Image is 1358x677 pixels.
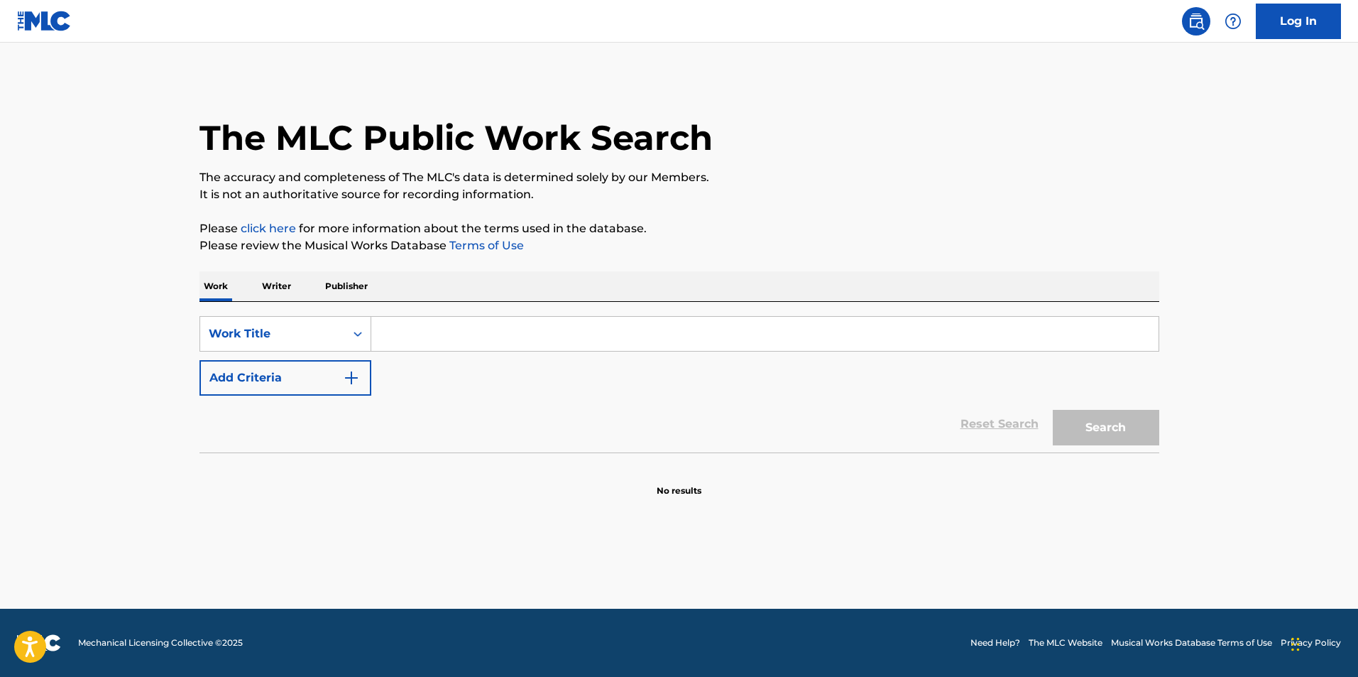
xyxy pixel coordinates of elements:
a: click here [241,222,296,235]
h1: The MLC Public Work Search [199,117,713,159]
a: Public Search [1182,7,1210,36]
p: Work [199,271,232,301]
p: It is not an authoritative source for recording information. [199,186,1159,203]
button: Add Criteria [199,360,371,396]
img: help [1225,13,1242,30]
p: Publisher [321,271,372,301]
p: Please for more information about the terms used in the database. [199,220,1159,237]
a: Privacy Policy [1281,637,1341,649]
p: The accuracy and completeness of The MLC's data is determined solely by our Members. [199,169,1159,186]
a: Musical Works Database Terms of Use [1111,637,1272,649]
a: Need Help? [970,637,1020,649]
a: The MLC Website [1029,637,1102,649]
a: Terms of Use [447,239,524,252]
img: MLC Logo [17,11,72,31]
a: Log In [1256,4,1341,39]
p: No results [657,467,701,497]
img: logo [17,634,61,651]
p: Please review the Musical Works Database [199,237,1159,254]
span: Mechanical Licensing Collective © 2025 [78,637,243,649]
iframe: Chat Widget [1287,609,1358,677]
div: Work Title [209,325,336,342]
p: Writer [258,271,295,301]
img: 9d2ae6d4665cec9f34b9.svg [343,369,360,386]
form: Search Form [199,316,1159,453]
div: Help [1219,7,1247,36]
div: Drag [1291,623,1300,666]
img: search [1188,13,1205,30]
